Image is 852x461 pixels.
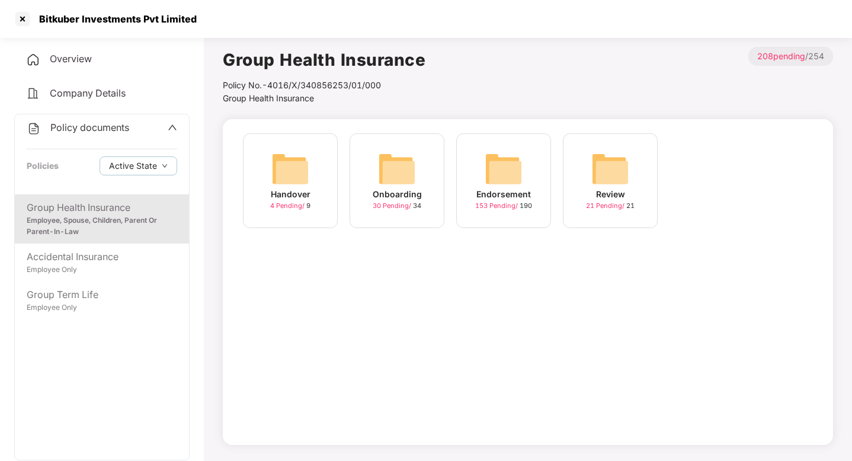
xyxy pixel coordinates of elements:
div: Endorsement [476,188,531,201]
span: 21 Pending / [586,201,626,210]
span: Group Health Insurance [223,93,314,103]
div: 21 [586,201,635,211]
img: svg+xml;base64,PHN2ZyB4bWxucz0iaHR0cDovL3d3dy53My5vcmcvMjAwMC9zdmciIHdpZHRoPSI2NCIgaGVpZ2h0PSI2NC... [485,150,523,188]
div: Group Health Insurance [27,200,177,215]
img: svg+xml;base64,PHN2ZyB4bWxucz0iaHR0cDovL3d3dy53My5vcmcvMjAwMC9zdmciIHdpZHRoPSI2NCIgaGVpZ2h0PSI2NC... [271,150,309,188]
div: Employee Only [27,264,177,276]
h1: Group Health Insurance [223,47,425,73]
span: 208 pending [757,51,805,61]
div: 34 [373,201,421,211]
div: 9 [270,201,310,211]
span: Overview [50,53,92,65]
span: up [168,123,177,132]
div: Accidental Insurance [27,249,177,264]
p: / 254 [748,47,833,66]
img: svg+xml;base64,PHN2ZyB4bWxucz0iaHR0cDovL3d3dy53My5vcmcvMjAwMC9zdmciIHdpZHRoPSIyNCIgaGVpZ2h0PSIyNC... [26,87,40,101]
button: Active Statedown [100,156,177,175]
span: Company Details [50,87,126,99]
span: Policy documents [50,121,129,133]
img: svg+xml;base64,PHN2ZyB4bWxucz0iaHR0cDovL3d3dy53My5vcmcvMjAwMC9zdmciIHdpZHRoPSI2NCIgaGVpZ2h0PSI2NC... [378,150,416,188]
div: Handover [271,188,310,201]
img: svg+xml;base64,PHN2ZyB4bWxucz0iaHR0cDovL3d3dy53My5vcmcvMjAwMC9zdmciIHdpZHRoPSIyNCIgaGVpZ2h0PSIyNC... [26,53,40,67]
img: svg+xml;base64,PHN2ZyB4bWxucz0iaHR0cDovL3d3dy53My5vcmcvMjAwMC9zdmciIHdpZHRoPSIyNCIgaGVpZ2h0PSIyNC... [27,121,41,136]
div: Employee, Spouse, Children, Parent Or Parent-In-Law [27,215,177,238]
div: Employee Only [27,302,177,313]
div: Policies [27,159,59,172]
div: Policy No.- 4016/X/340856253/01/000 [223,79,425,92]
span: 30 Pending / [373,201,413,210]
span: Active State [109,159,157,172]
span: 4 Pending / [270,201,306,210]
div: Group Term Life [27,287,177,302]
div: Review [596,188,625,201]
img: svg+xml;base64,PHN2ZyB4bWxucz0iaHR0cDovL3d3dy53My5vcmcvMjAwMC9zdmciIHdpZHRoPSI2NCIgaGVpZ2h0PSI2NC... [591,150,629,188]
div: Onboarding [373,188,422,201]
span: 153 Pending / [475,201,520,210]
div: 190 [475,201,532,211]
span: down [162,163,168,169]
div: Bitkuber Investments Pvt Limited [32,13,197,25]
